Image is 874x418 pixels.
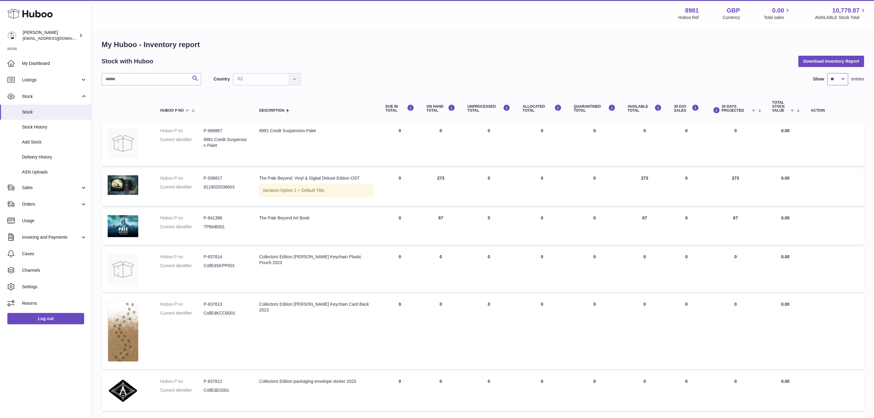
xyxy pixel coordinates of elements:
[420,248,461,292] td: 0
[420,209,461,245] td: 67
[379,209,420,245] td: 0
[102,40,864,50] h1: My Huboo - Inventory report
[108,215,138,237] img: product image
[679,15,699,21] div: Huboo Ref
[467,104,510,113] div: UNPROCESSED Total
[379,372,420,411] td: 0
[160,175,204,181] dt: Huboo P no
[160,224,204,230] dt: Current identifier
[593,176,596,181] span: 0
[832,6,860,15] span: 10,779.87
[685,6,699,15] strong: 8981
[22,218,87,224] span: Usage
[7,313,84,324] a: Log out
[593,254,596,259] span: 0
[22,284,87,290] span: Settings
[204,128,247,134] dd: P-968867
[420,169,461,206] td: 273
[517,248,568,292] td: 0
[781,379,790,384] span: 0.00
[705,248,766,292] td: 0
[259,254,373,266] div: Collectors Edition [PERSON_NAME] Keychain Plastic Pouch 2023
[622,295,668,369] td: 0
[23,36,90,41] span: [EMAIL_ADDRESS][DOMAIN_NAME]
[668,209,705,245] td: 0
[781,176,790,181] span: 0.00
[259,128,373,134] div: 8981 Credit Suspension Palet
[22,94,80,99] span: Stock
[517,209,568,245] td: 0
[705,209,766,245] td: 67
[160,301,204,307] dt: Huboo P no
[705,169,766,206] td: 273
[723,15,740,21] div: Currency
[22,267,87,273] span: Channels
[22,77,80,83] span: Listings
[22,234,80,240] span: Invoicing and Payments
[622,169,668,206] td: 273
[781,128,790,133] span: 0.00
[815,6,867,21] a: 10,779.87 AVAILABLE Stock Total
[420,295,461,369] td: 0
[628,104,662,113] div: AVAILABLE Total
[259,184,373,197] div: Variation:
[22,109,87,115] span: Stock
[593,379,596,384] span: 0
[622,209,668,245] td: 67
[259,379,373,384] div: Collectors Edition packaging envelope sticker 2023
[574,104,616,113] div: QUARANTINED Total
[461,169,516,206] td: 0
[379,169,420,206] td: 0
[160,254,204,260] dt: Huboo P no
[22,154,87,160] span: Delivery History
[781,254,790,259] span: 0.00
[204,137,247,148] dd: 8981 Credit Suspension Palet
[160,137,204,148] dt: Current identifier
[160,387,204,393] dt: Current identifier
[204,215,247,221] dd: P-841386
[772,6,784,15] span: 0.00
[461,122,516,166] td: 0
[22,169,87,175] span: ASN Uploads
[461,209,516,245] td: 0
[772,101,789,113] span: Total stock value
[204,263,247,269] dd: CollEdSKPP001
[22,251,87,257] span: Cases
[781,215,790,220] span: 0.00
[204,379,247,384] dd: P-837612
[622,372,668,411] td: 0
[204,175,247,181] dd: P-938817
[379,248,420,292] td: 0
[705,122,766,166] td: 0
[160,379,204,384] dt: Huboo P no
[259,175,373,181] div: The Pale Beyond: Vinyl & Digital Deluxe Edition OST
[461,295,516,369] td: 0
[420,122,461,166] td: 0
[668,248,705,292] td: 0
[517,295,568,369] td: 0
[204,301,247,307] dd: P-837613
[517,169,568,206] td: 0
[108,301,138,362] img: product image
[22,61,87,66] span: My Dashboard
[517,122,568,166] td: 0
[259,215,373,221] div: The Pale Beyond Art Book
[813,76,824,82] label: Show
[7,31,17,40] img: internalAdmin-8981@internal.huboo.com
[815,15,867,21] span: AVAILABLE Stock Total
[851,76,864,82] span: entries
[420,372,461,411] td: 0
[108,379,138,403] img: product image
[108,254,138,285] img: product image
[517,372,568,411] td: 0
[22,300,87,306] span: Returns
[204,184,247,190] dd: 8119025336603
[385,104,414,113] div: DUE IN TOTAL
[722,105,750,113] span: 30 DAYS PROJECTED
[668,122,705,166] td: 0
[622,122,668,166] td: 0
[160,263,204,269] dt: Current identifier
[705,372,766,411] td: 0
[764,6,791,21] a: 0.00 Total sales
[259,109,284,113] span: Description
